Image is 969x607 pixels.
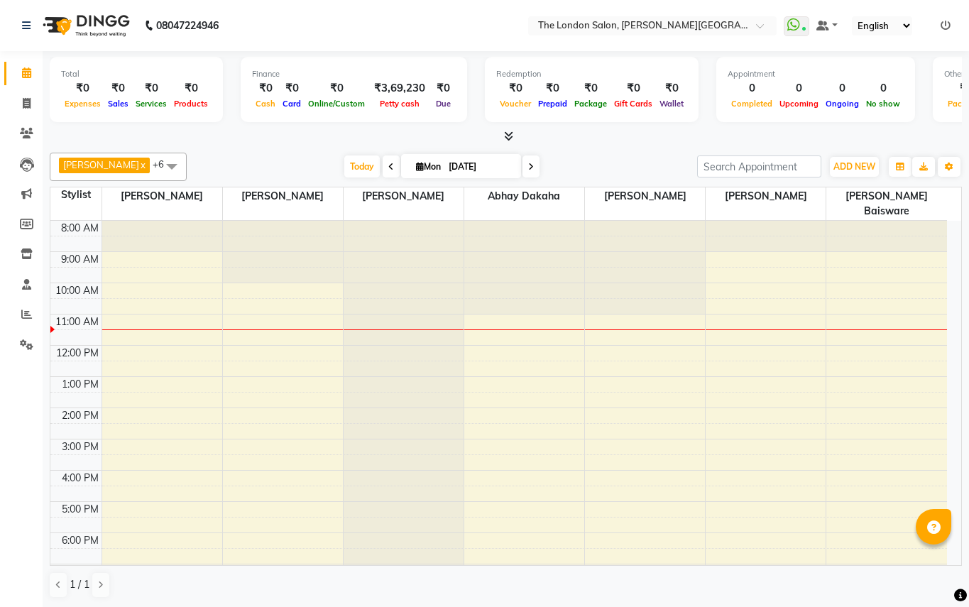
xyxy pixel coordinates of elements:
[59,439,102,454] div: 3:00 PM
[61,99,104,109] span: Expenses
[585,187,705,205] span: [PERSON_NAME]
[728,68,904,80] div: Appointment
[170,80,212,97] div: ₹0
[53,315,102,329] div: 11:00 AM
[432,99,454,109] span: Due
[104,80,132,97] div: ₹0
[59,564,102,579] div: 7:00 PM
[53,346,102,361] div: 12:00 PM
[252,80,279,97] div: ₹0
[431,80,456,97] div: ₹0
[571,99,611,109] span: Package
[822,99,863,109] span: Ongoing
[305,80,368,97] div: ₹0
[496,80,535,97] div: ₹0
[252,68,456,80] div: Finance
[830,157,879,177] button: ADD NEW
[223,187,343,205] span: [PERSON_NAME]
[822,80,863,97] div: 0
[728,99,776,109] span: Completed
[444,156,515,177] input: 2025-09-01
[50,187,102,202] div: Stylist
[132,80,170,97] div: ₹0
[102,187,222,205] span: [PERSON_NAME]
[59,377,102,392] div: 1:00 PM
[863,80,904,97] div: 0
[53,283,102,298] div: 10:00 AM
[70,577,89,592] span: 1 / 1
[36,6,133,45] img: logo
[728,80,776,97] div: 0
[279,80,305,97] div: ₹0
[776,80,822,97] div: 0
[104,99,132,109] span: Sales
[368,80,431,97] div: ₹3,69,230
[132,99,170,109] span: Services
[59,502,102,517] div: 5:00 PM
[61,80,104,97] div: ₹0
[376,99,423,109] span: Petty cash
[279,99,305,109] span: Card
[833,161,875,172] span: ADD NEW
[58,252,102,267] div: 9:00 AM
[58,221,102,236] div: 8:00 AM
[153,158,175,170] span: +6
[305,99,368,109] span: Online/Custom
[59,533,102,548] div: 6:00 PM
[656,99,687,109] span: Wallet
[776,99,822,109] span: Upcoming
[571,80,611,97] div: ₹0
[252,99,279,109] span: Cash
[496,99,535,109] span: Voucher
[170,99,212,109] span: Products
[59,408,102,423] div: 2:00 PM
[63,159,139,170] span: [PERSON_NAME]
[139,159,146,170] a: x
[706,187,826,205] span: [PERSON_NAME]
[826,187,947,220] span: [PERSON_NAME] baisware
[156,6,219,45] b: 08047224946
[59,471,102,486] div: 4:00 PM
[611,80,656,97] div: ₹0
[863,99,904,109] span: No show
[344,187,464,205] span: [PERSON_NAME]
[535,99,571,109] span: Prepaid
[697,155,821,177] input: Search Appointment
[61,68,212,80] div: Total
[344,155,380,177] span: Today
[496,68,687,80] div: Redemption
[656,80,687,97] div: ₹0
[464,187,584,205] span: Abhay dakaha
[611,99,656,109] span: Gift Cards
[535,80,571,97] div: ₹0
[412,161,444,172] span: Mon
